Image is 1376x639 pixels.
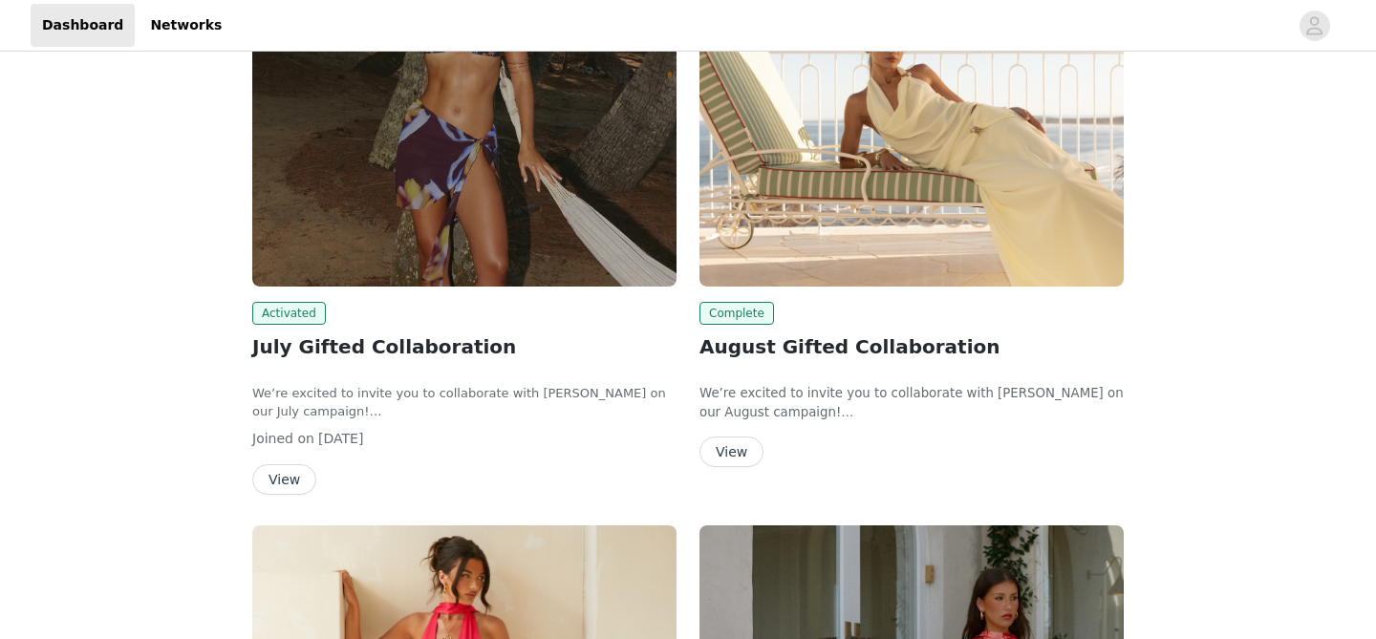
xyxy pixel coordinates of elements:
[699,386,1124,419] span: We’re excited to invite you to collaborate with [PERSON_NAME] on our August campaign!
[252,302,326,325] span: Activated
[252,431,314,446] span: Joined on
[139,4,233,47] a: Networks
[31,4,135,47] a: Dashboard
[699,332,1124,361] h2: August Gifted Collaboration
[699,445,763,459] a: View
[252,473,316,487] a: View
[252,384,677,421] p: We’re excited to invite you to collaborate with [PERSON_NAME] on our July campaign!
[252,464,316,495] button: View
[1305,11,1323,41] div: avatar
[699,302,774,325] span: Complete
[252,332,677,361] h2: July Gifted Collaboration
[318,431,363,446] span: [DATE]
[699,437,763,467] button: View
